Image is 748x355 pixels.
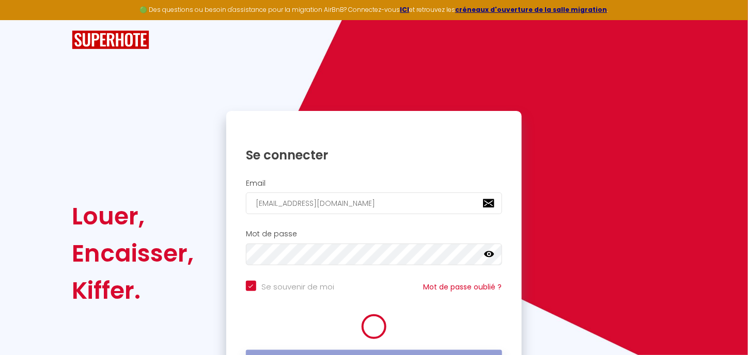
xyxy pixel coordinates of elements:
[246,192,502,214] input: Ton Email
[246,147,502,163] h1: Se connecter
[72,198,194,235] div: Louer,
[8,4,39,35] button: Ouvrir le widget de chat LiveChat
[424,282,502,292] a: Mot de passe oublié ?
[72,272,194,309] div: Kiffer.
[72,30,149,50] img: SuperHote logo
[456,5,607,14] a: créneaux d'ouverture de la salle migration
[400,5,410,14] a: ICI
[72,235,194,272] div: Encaisser,
[246,230,502,238] h2: Mot de passe
[246,179,502,188] h2: Email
